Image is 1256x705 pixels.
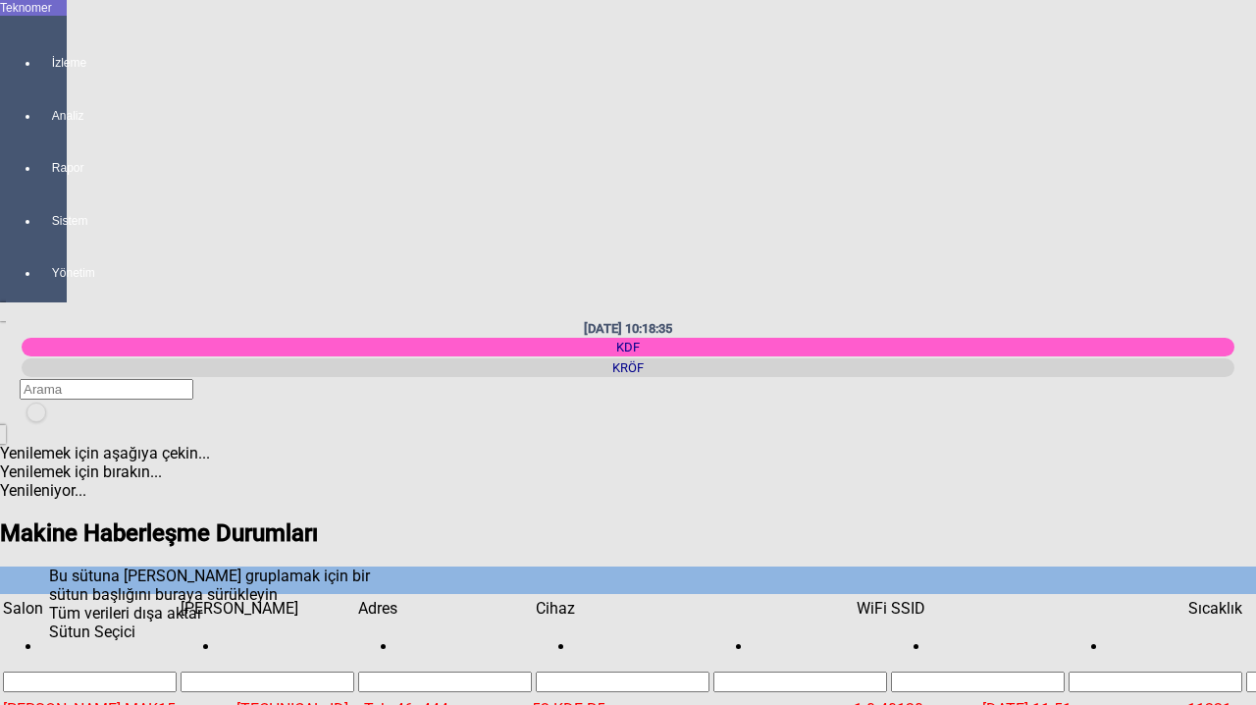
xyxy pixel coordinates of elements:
span: Rapor [52,160,54,176]
span: Tüm verileri dışa aktar [49,604,202,623]
span: Yönetim [52,265,54,281]
input: Filtre hücresi [536,672,709,692]
span: Sütun Seçici [49,623,135,641]
td: Sütun WiFi [712,598,888,619]
td: Filtre hücresi [357,621,533,693]
td: Filtre hücresi [180,621,355,693]
td: Filtre hücresi [1068,621,1243,693]
span: Analiz [52,108,54,124]
div: Bu sütuna [PERSON_NAME] gruplamak için bir sütun başlığını buraya sürükleyin [49,567,411,604]
td: Sütun Makina [180,598,355,619]
div: WiFi [713,599,887,618]
span: Sistem [52,213,54,229]
div: Sıcaklık [1069,599,1242,618]
input: Filtre hücresi [181,672,354,692]
div: Cihaz [536,599,709,618]
span: İzleme [52,55,54,71]
input: Filtre hücresi [1069,672,1242,692]
td: Sütun Sıcaklık [1068,598,1243,619]
td: Filtre hücresi [535,621,710,693]
td: Sütun Salon [2,598,178,619]
div: [PERSON_NAME] [181,599,354,618]
div: Salon [3,599,177,618]
td: Filtre hücresi [890,621,1066,693]
div: Tüm verileri dışa aktar [49,604,1207,623]
input: Filtre hücresi [891,672,1065,692]
td: Sütun Cihaz [535,598,710,619]
input: Filtre hücresi [713,672,887,692]
div: Adres [358,599,532,618]
div: SSID [891,599,1065,618]
td: Filtre hücresi [712,621,888,693]
div: KRÖF [22,358,1234,377]
div: KDF [22,338,1234,356]
input: Filtre hücresi [3,672,177,692]
td: Filtre hücresi [2,621,178,693]
td: Sütun SSID [890,598,1066,619]
div: Sütun Seçici [49,623,1207,641]
td: Sütun Adres [357,598,533,619]
input: Arama [20,379,193,400]
input: Filtre hücresi [358,672,532,692]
